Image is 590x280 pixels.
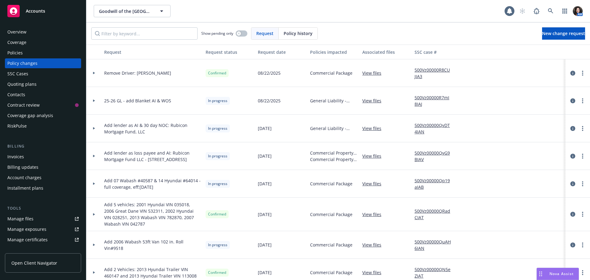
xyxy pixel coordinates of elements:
a: 500Vz00000R7mI8IAJ [415,94,456,107]
div: Policies [7,48,23,58]
span: [DATE] [258,269,272,276]
span: [DATE] [258,153,272,159]
a: Coverage [5,37,81,47]
a: circleInformation [569,180,576,187]
div: Request date [258,49,305,55]
div: Toggle Row Expanded [86,231,102,259]
div: Billing updates [7,162,38,172]
span: General Liability - Vacant Properties GL Only [310,97,357,104]
a: circleInformation [569,125,576,132]
a: Policies [5,48,81,58]
span: Manage exposures [5,224,81,234]
a: 500Vz00000QvG9BIAV [415,150,456,163]
a: Report a Bug [530,5,543,17]
div: Contacts [7,90,25,100]
a: circleInformation [569,69,576,77]
span: Commercial Property - $2.5M Prim Vacant Prop [310,150,357,156]
span: Add lender as AI & 30 day NOC: Rubicon Mortgage Fund, LLC [104,122,201,135]
button: Associated files [360,45,412,59]
div: Account charges [7,173,41,183]
a: more [579,241,586,249]
div: Manage files [7,214,33,224]
a: Contract review [5,100,81,110]
a: View files [362,97,386,104]
div: Associated files [362,49,410,55]
a: Contacts [5,90,81,100]
span: [DATE] [258,180,272,187]
span: [DATE] [258,242,272,248]
div: Policy changes [7,58,37,68]
span: Add lender as loss payee and AI: Rubicon Mortgage Fund LLC - [STREET_ADDRESS] [104,150,201,163]
div: Billing [5,143,81,149]
a: Installment plans [5,183,81,193]
span: Add 07 Wabash #40587 & 14 Hyundai #64014 - full coverage, eff:[DATE] [104,177,201,190]
a: Account charges [5,173,81,183]
span: Nova Assist [549,271,574,276]
span: Commercial Package [310,269,352,276]
div: SSC Cases [7,69,28,79]
a: more [579,269,586,276]
input: Filter by keyword... [91,27,198,40]
button: Policies impacted [308,45,360,59]
div: Toggle Row Expanded [86,87,102,115]
a: more [579,152,586,160]
span: Commercial Property - $17.5M XS $2.5M Vacant Prop [310,156,357,163]
span: [DATE] [258,211,272,218]
div: Manage exposures [7,224,46,234]
button: SSC case # [412,45,458,59]
a: Switch app [559,5,571,17]
div: Request status [206,49,253,55]
div: Toggle Row Expanded [86,142,102,170]
span: General Liability - Vacant Properties GL Only [310,125,357,132]
a: more [579,125,586,132]
a: Manage claims [5,245,81,255]
a: SSC Cases [5,69,81,79]
div: Policies impacted [310,49,357,55]
div: Invoices [7,152,24,162]
a: Policy changes [5,58,81,68]
span: In progress [208,242,227,248]
div: Manage claims [7,245,38,255]
a: circleInformation [569,97,576,105]
span: Add 5 vehicles: 2001 Hyundai VIN 035018, 2006 Great Dane VIN 532311, 2002 Hyundai VIN 028251, 201... [104,201,201,227]
a: more [579,180,586,187]
div: Manage certificates [7,235,48,245]
span: Confirmed [208,270,226,275]
img: photo [573,6,583,16]
span: 25-26 GL - add Blanket AI & WOS [104,97,171,104]
span: In progress [208,126,227,131]
div: Tools [5,205,81,211]
a: Invoices [5,152,81,162]
button: Request [102,45,203,59]
a: more [579,211,586,218]
a: more [579,69,586,77]
div: Contract review [7,100,40,110]
span: 08/22/2025 [258,70,281,76]
div: Installment plans [7,183,43,193]
button: Request date [255,45,308,59]
a: View files [362,269,386,276]
div: Request [104,49,201,55]
span: Add 2006 Wabash 53ft Van 102 in. Roll Vin#9518 [104,239,201,251]
a: New change request [542,27,585,40]
a: Start snowing [516,5,529,17]
div: SSC case # [415,49,456,55]
div: Toggle Row Expanded [86,198,102,231]
div: Drag to move [537,268,545,280]
div: Toggle Row Expanded [86,115,102,142]
span: [DATE] [258,125,272,132]
div: Toggle Row Expanded [86,170,102,198]
a: Manage files [5,214,81,224]
span: Policy history [284,30,313,37]
button: Request status [203,45,255,59]
div: Quoting plans [7,79,37,89]
div: RiskPulse [7,121,27,131]
a: 500Vz00000QvDT4IAN [415,122,456,135]
span: 08/22/2025 [258,97,281,104]
span: In progress [208,98,227,104]
span: Open Client Navigator [11,260,57,266]
span: Goodwill of the [GEOGRAPHIC_DATA] [99,8,152,14]
a: Quoting plans [5,79,81,89]
a: 500Vz00000QuAH6IAN [415,239,456,251]
a: RiskPulse [5,121,81,131]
